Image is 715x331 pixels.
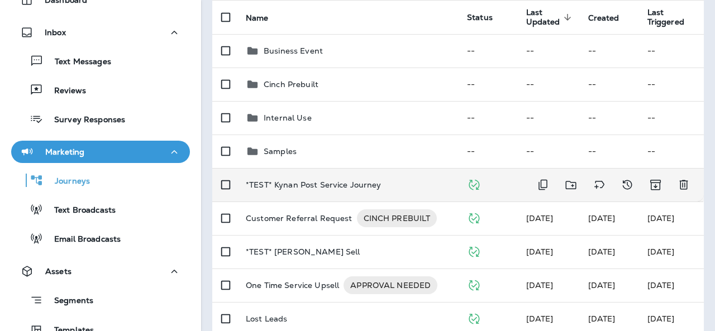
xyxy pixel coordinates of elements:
td: [DATE] [638,235,704,268]
td: -- [517,68,579,101]
td: -- [517,135,579,168]
button: Email Broadcasts [11,227,190,250]
span: Created [588,13,634,23]
span: CINCH PREBUILT [357,213,437,224]
span: Last Updated [526,8,560,27]
span: Created [588,13,619,23]
span: Jason Munk [526,314,554,324]
span: Last Triggered [647,8,684,27]
p: Cinch Prebuilt [264,80,318,89]
td: -- [579,135,638,168]
td: -- [638,135,704,168]
span: Anthony Olivias [588,247,616,257]
span: Jason Munk [526,247,554,257]
td: [DATE] [638,202,704,235]
td: -- [579,68,638,101]
p: Segments [43,296,93,307]
span: Anthony Olivias [526,280,554,290]
span: APPROVAL NEEDED [344,280,437,291]
td: -- [579,101,638,135]
p: Business Event [264,46,323,55]
div: APPROVAL NEEDED [344,276,437,294]
button: Delete [673,174,695,196]
td: -- [517,101,579,135]
span: Last Triggered [647,8,699,27]
td: -- [458,34,517,68]
button: Survey Responses [11,107,190,131]
button: Reviews [11,78,190,102]
span: Jason Munk [588,213,616,223]
button: Text Broadcasts [11,198,190,221]
td: -- [458,135,517,168]
p: Internal Use [264,113,312,122]
button: Journeys [11,169,190,192]
td: -- [638,34,704,68]
span: Name [246,13,269,23]
span: Anthony Olivias [526,213,554,223]
p: *TEST* Kynan Post Service Journey [246,180,382,189]
td: -- [579,34,638,68]
button: Text Messages [11,49,190,73]
p: Text Broadcasts [43,205,116,216]
p: Lost Leads [246,314,287,323]
td: -- [458,68,517,101]
span: Name [246,13,283,23]
button: Move to folder [560,174,583,196]
p: Text Messages [44,57,111,68]
td: -- [638,68,704,101]
p: Inbox [45,28,66,37]
p: Survey Responses [43,115,125,126]
button: Segments [11,288,190,312]
p: Marketing [45,147,84,156]
p: Samples [264,147,297,156]
p: Journeys [44,176,90,187]
span: Published [467,246,481,256]
span: Jason Munk [588,314,616,324]
button: Archive [644,174,667,196]
td: -- [458,101,517,135]
p: *TEST* [PERSON_NAME] Sell [246,247,360,256]
span: Published [467,179,481,189]
span: Status [467,12,493,22]
button: Inbox [11,21,190,44]
button: View Changelog [616,174,638,196]
span: Last Updated [526,8,575,27]
p: One Time Service Upsell [246,276,339,294]
td: -- [517,34,579,68]
span: Published [467,212,481,222]
span: Jason Munk [588,280,616,290]
p: Customer Referral Request [246,209,352,227]
button: Assets [11,260,190,282]
span: Published [467,313,481,323]
p: Email Broadcasts [43,234,121,245]
p: Assets [45,267,71,276]
td: -- [638,101,704,135]
button: Marketing [11,141,190,163]
span: Published [467,279,481,289]
div: CINCH PREBUILT [357,209,437,227]
button: Duplicate [532,174,554,196]
p: Reviews [43,86,86,97]
button: Add tags [588,174,611,196]
td: [DATE] [638,268,704,302]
